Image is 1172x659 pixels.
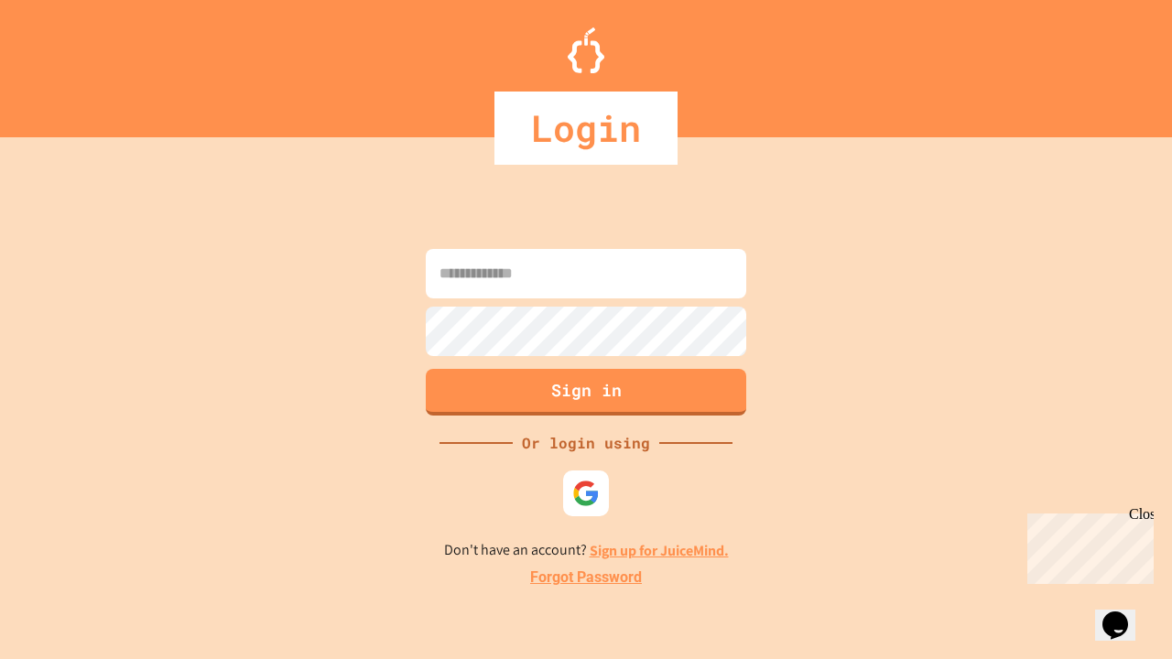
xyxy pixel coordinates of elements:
img: google-icon.svg [572,480,600,507]
iframe: chat widget [1020,506,1154,584]
button: Sign in [426,369,746,416]
a: Forgot Password [530,567,642,589]
img: Logo.svg [568,27,604,73]
div: Login [494,92,678,165]
iframe: chat widget [1095,586,1154,641]
div: Chat with us now!Close [7,7,126,116]
div: Or login using [513,432,659,454]
p: Don't have an account? [444,539,729,562]
a: Sign up for JuiceMind. [590,541,729,560]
